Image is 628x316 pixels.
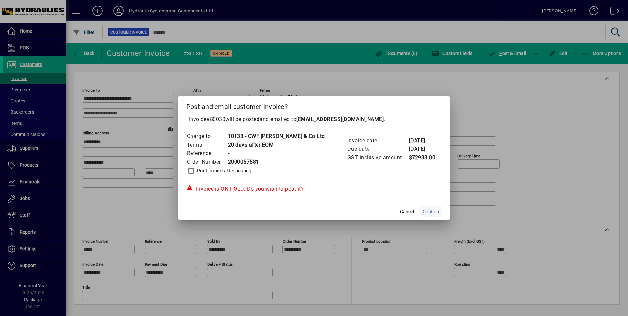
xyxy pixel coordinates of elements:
span: and emailed to [259,116,384,122]
h2: Post and email customer invoice? [178,96,450,115]
td: Due date [347,145,409,153]
span: Confirm [423,208,439,215]
td: - [228,149,325,158]
td: Order Number [187,158,228,166]
button: Confirm [420,206,442,217]
td: [DATE] [409,136,436,145]
td: Terms [187,141,228,149]
b: [EMAIL_ADDRESS][DOMAIN_NAME] [296,116,384,122]
td: Invoice date [347,136,409,145]
td: Charge to [187,132,228,141]
td: 20 days after EOM [228,141,325,149]
div: Invoice is ON HOLD. Do you wish to post it? [186,185,442,193]
p: Invoice will be posted . [186,115,442,123]
td: 2000057581 [228,158,325,166]
td: 10133 - CWF [PERSON_NAME] & Co Ltd [228,132,325,141]
td: Reference [187,149,228,158]
span: Cancel [400,208,414,215]
span: #80030 [206,116,225,122]
td: [DATE] [409,145,436,153]
td: GST inclusive amount [347,153,409,162]
td: $72933.00 [409,153,436,162]
label: Print invoice after posting [196,168,252,174]
button: Cancel [396,206,417,217]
